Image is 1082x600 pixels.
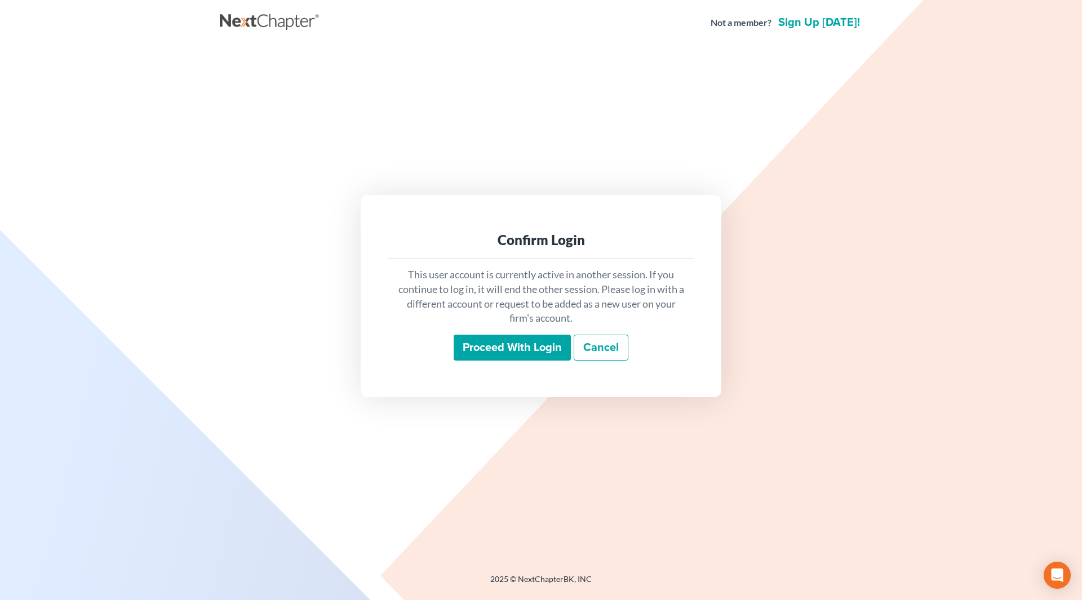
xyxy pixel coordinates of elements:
[574,335,628,361] a: Cancel
[220,574,862,594] div: 2025 © NextChapterBK, INC
[776,17,862,28] a: Sign up [DATE]!
[397,268,685,326] p: This user account is currently active in another session. If you continue to log in, it will end ...
[1044,562,1071,589] div: Open Intercom Messenger
[454,335,571,361] input: Proceed with login
[397,231,685,249] div: Confirm Login
[711,16,771,29] strong: Not a member?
